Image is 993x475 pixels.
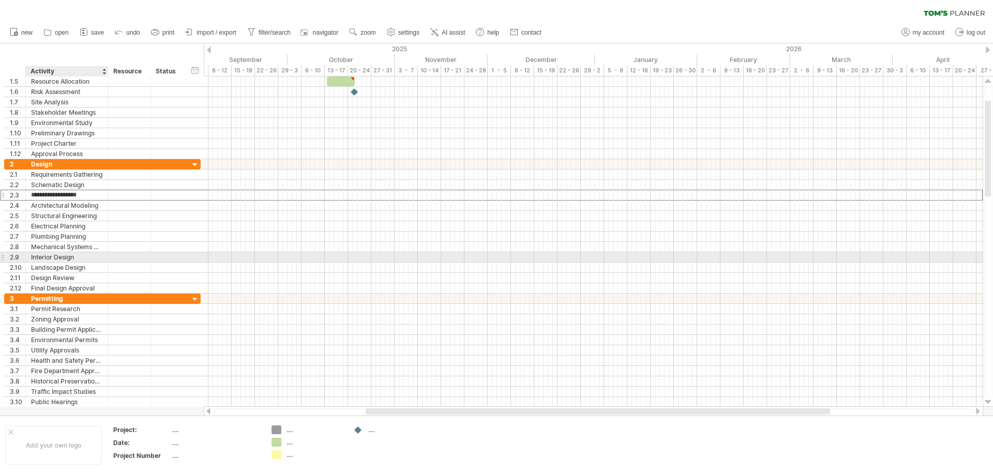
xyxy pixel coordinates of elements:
div: Traffic Impact Studies [31,387,103,396]
div: Resource Allocation [31,76,103,86]
span: AI assist [442,29,465,36]
div: 3.10 [10,397,25,407]
div: Final Design Approval [31,283,103,293]
div: 1.8 [10,108,25,117]
a: print [148,26,177,39]
a: zoom [347,26,379,39]
div: Structural Engineering [31,211,103,221]
div: February 2026 [697,54,790,65]
div: 10 - 14 [418,65,441,76]
div: Building Permit Application [31,325,103,334]
div: 2.4 [10,201,25,210]
div: December 2025 [488,54,595,65]
div: 2 - 6 [790,65,814,76]
div: 1.9 [10,118,25,128]
div: 1.10 [10,128,25,138]
a: undo [112,26,143,39]
div: November 2025 [395,54,488,65]
div: 1.7 [10,97,25,107]
div: Resource [113,66,145,76]
div: 3.5 [10,345,25,355]
a: save [77,26,107,39]
div: Architectural Modeling [31,201,103,210]
div: 19 - 23 [651,65,674,76]
div: January 2026 [595,54,697,65]
div: Preliminary Drawings [31,128,103,138]
div: 22 - 26 [558,65,581,76]
span: print [162,29,174,36]
span: open [55,29,69,36]
div: 2.8 [10,242,25,252]
div: .... [287,425,343,434]
div: Site Analysis [31,97,103,107]
span: log out [967,29,985,36]
div: March 2026 [790,54,893,65]
div: Landscape Design [31,263,103,272]
span: contact [521,29,541,36]
div: 6 - 10 [302,65,325,76]
div: Interior Design [31,252,103,262]
div: 2.12 [10,283,25,293]
a: navigator [299,26,341,39]
div: Approval Process [31,149,103,159]
div: 2.6 [10,221,25,231]
div: 1.5 [10,76,25,86]
div: Project Number [113,451,170,460]
div: .... [287,438,343,447]
div: Requirements Gathering [31,170,103,179]
div: October 2025 [288,54,395,65]
div: Plumbing Planning [31,232,103,241]
div: Design Review [31,273,103,283]
div: 2.1 [10,170,25,179]
div: Add your own logo [5,426,102,465]
div: Zoning Approval [31,314,103,324]
div: Permitting [31,294,103,303]
div: Date: [113,438,170,447]
a: import / export [183,26,239,39]
div: 3.1 [10,304,25,314]
div: .... [172,451,259,460]
div: Environmental Study [31,118,103,128]
a: log out [953,26,988,39]
span: navigator [313,29,338,36]
span: import / export [197,29,236,36]
span: undo [126,29,140,36]
div: Schematic Design [31,180,103,190]
div: 2.5 [10,211,25,221]
div: 3.2 [10,314,25,324]
div: 8 - 12 [208,65,232,76]
div: 16 - 20 [837,65,860,76]
div: 9 - 13 [720,65,744,76]
div: 13 - 17 [325,65,348,76]
div: 9 - 13 [814,65,837,76]
div: 13 - 17 [930,65,953,76]
div: 20 - 24 [348,65,371,76]
span: my account [913,29,944,36]
div: Environmental Permits [31,335,103,345]
div: 2 [10,159,25,169]
div: 29 - 3 [278,65,302,76]
div: 3.6 [10,356,25,365]
a: open [41,26,72,39]
div: 2.10 [10,263,25,272]
div: Historical Preservation Approval [31,376,103,386]
div: 2.2 [10,180,25,190]
div: 3.8 [10,376,25,386]
div: 2.9 [10,252,25,262]
div: 2.11 [10,273,25,283]
div: 15 - 19 [534,65,558,76]
div: 24 - 28 [464,65,488,76]
span: settings [398,29,419,36]
div: 26 - 30 [674,65,697,76]
div: 3.4 [10,335,25,345]
div: Fire Department Approval [31,366,103,376]
a: settings [384,26,423,39]
div: 15 - 19 [232,65,255,76]
div: Project: [113,425,170,434]
div: 16 - 20 [744,65,767,76]
div: .... [172,438,259,447]
div: 6 - 10 [907,65,930,76]
a: filter/search [245,26,294,39]
a: AI assist [428,26,468,39]
span: help [487,29,499,36]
